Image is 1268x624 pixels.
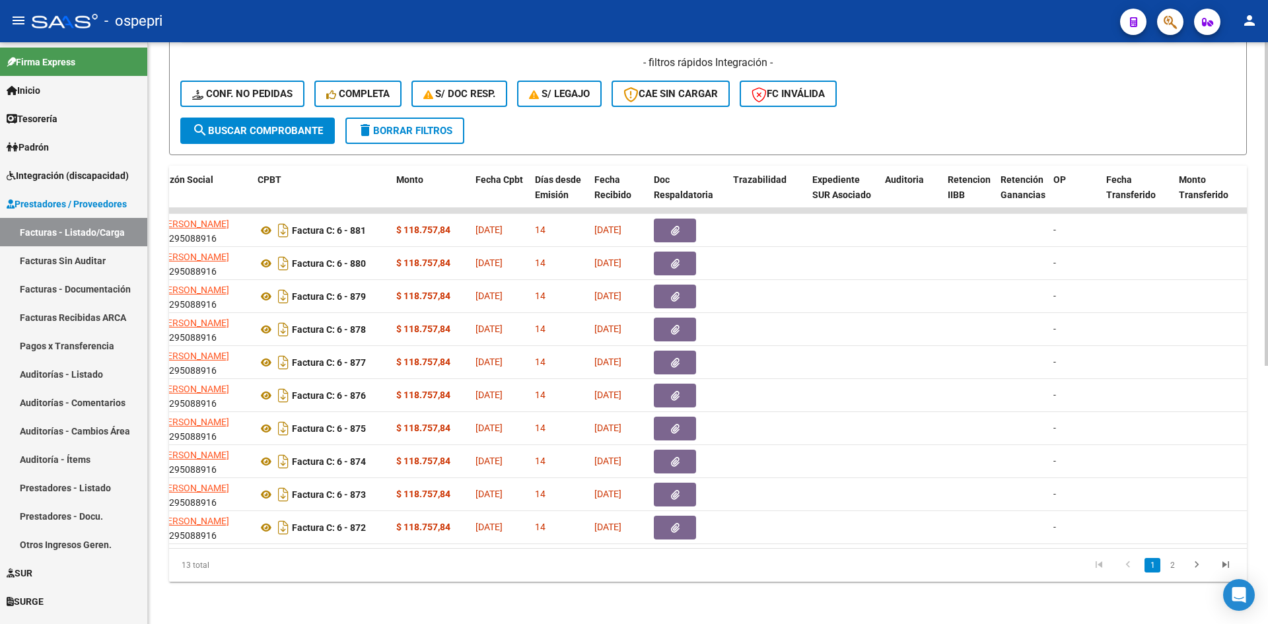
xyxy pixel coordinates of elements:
[1143,554,1162,576] li: page 1
[396,174,423,185] span: Monto
[1101,166,1174,224] datatable-header-cell: Fecha Transferido
[1053,456,1056,466] span: -
[1053,258,1056,268] span: -
[1053,324,1056,334] span: -
[535,456,546,466] span: 14
[396,423,450,433] strong: $ 118.757,84
[475,291,503,301] span: [DATE]
[158,481,247,508] div: 20295088916
[158,382,247,409] div: 20295088916
[1086,558,1111,572] a: go to first page
[180,118,335,144] button: Buscar Comprobante
[396,225,450,235] strong: $ 118.757,84
[948,174,991,200] span: Retencion IIBB
[104,7,162,36] span: - ospepri
[752,88,825,100] span: FC Inválida
[292,390,366,401] strong: Factura C: 6 - 876
[475,522,503,532] span: [DATE]
[158,217,247,244] div: 20295088916
[1242,13,1257,28] mat-icon: person
[1053,225,1056,235] span: -
[158,514,247,541] div: 20295088916
[623,88,718,100] span: CAE SIN CARGAR
[530,166,589,224] datatable-header-cell: Días desde Emisión
[594,291,621,301] span: [DATE]
[594,324,621,334] span: [DATE]
[880,166,942,224] datatable-header-cell: Auditoria
[594,174,631,200] span: Fecha Recibido
[275,451,292,472] i: Descargar documento
[292,357,366,368] strong: Factura C: 6 - 877
[1223,579,1255,611] div: Open Intercom Messenger
[345,118,464,144] button: Borrar Filtros
[158,450,229,460] span: [PERSON_NAME]
[475,174,523,185] span: Fecha Cpbt
[7,197,127,211] span: Prestadores / Proveedores
[411,81,508,107] button: S/ Doc Resp.
[612,81,730,107] button: CAE SIN CARGAR
[475,225,503,235] span: [DATE]
[158,219,229,229] span: [PERSON_NAME]
[158,417,229,427] span: [PERSON_NAME]
[396,489,450,499] strong: $ 118.757,84
[275,517,292,538] i: Descargar documento
[535,258,546,268] span: 14
[728,166,807,224] datatable-header-cell: Trazabilidad
[1048,166,1101,224] datatable-header-cell: OP
[396,390,450,400] strong: $ 118.757,84
[7,55,75,69] span: Firma Express
[1179,174,1228,200] span: Monto Transferido
[326,88,390,100] span: Completa
[535,324,546,334] span: 14
[1174,166,1246,224] datatable-header-cell: Monto Transferido
[275,286,292,307] i: Descargar documento
[292,324,366,335] strong: Factura C: 6 - 878
[1053,423,1056,433] span: -
[475,258,503,268] span: [DATE]
[470,166,530,224] datatable-header-cell: Fecha Cpbt
[1164,558,1180,572] a: 2
[589,166,649,224] datatable-header-cell: Fecha Recibido
[7,594,44,609] span: SURGE
[7,168,129,183] span: Integración (discapacidad)
[396,291,450,301] strong: $ 118.757,84
[158,250,247,277] div: 20295088916
[396,324,450,334] strong: $ 118.757,84
[535,423,546,433] span: 14
[11,13,26,28] mat-icon: menu
[158,285,229,295] span: [PERSON_NAME]
[535,522,546,532] span: 14
[275,484,292,505] i: Descargar documento
[1053,522,1056,532] span: -
[733,174,787,185] span: Trazabilidad
[7,83,40,98] span: Inicio
[396,258,450,268] strong: $ 118.757,84
[594,456,621,466] span: [DATE]
[158,252,229,262] span: [PERSON_NAME]
[475,390,503,400] span: [DATE]
[158,316,247,343] div: 20295088916
[158,415,247,442] div: 20295088916
[535,174,581,200] span: Días desde Emisión
[475,423,503,433] span: [DATE]
[275,253,292,274] i: Descargar documento
[1053,357,1056,367] span: -
[535,225,546,235] span: 14
[529,88,590,100] span: S/ legajo
[594,357,621,367] span: [DATE]
[292,456,366,467] strong: Factura C: 6 - 874
[292,522,366,533] strong: Factura C: 6 - 872
[535,291,546,301] span: 14
[1145,558,1160,572] a: 1
[475,456,503,466] span: [DATE]
[158,516,229,526] span: [PERSON_NAME]
[885,174,924,185] span: Auditoria
[275,385,292,406] i: Descargar documento
[158,318,229,328] span: [PERSON_NAME]
[192,122,208,138] mat-icon: search
[275,418,292,439] i: Descargar documento
[292,489,366,500] strong: Factura C: 6 - 873
[649,166,728,224] datatable-header-cell: Doc Respaldatoria
[1106,174,1156,200] span: Fecha Transferido
[192,88,293,100] span: Conf. no pedidas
